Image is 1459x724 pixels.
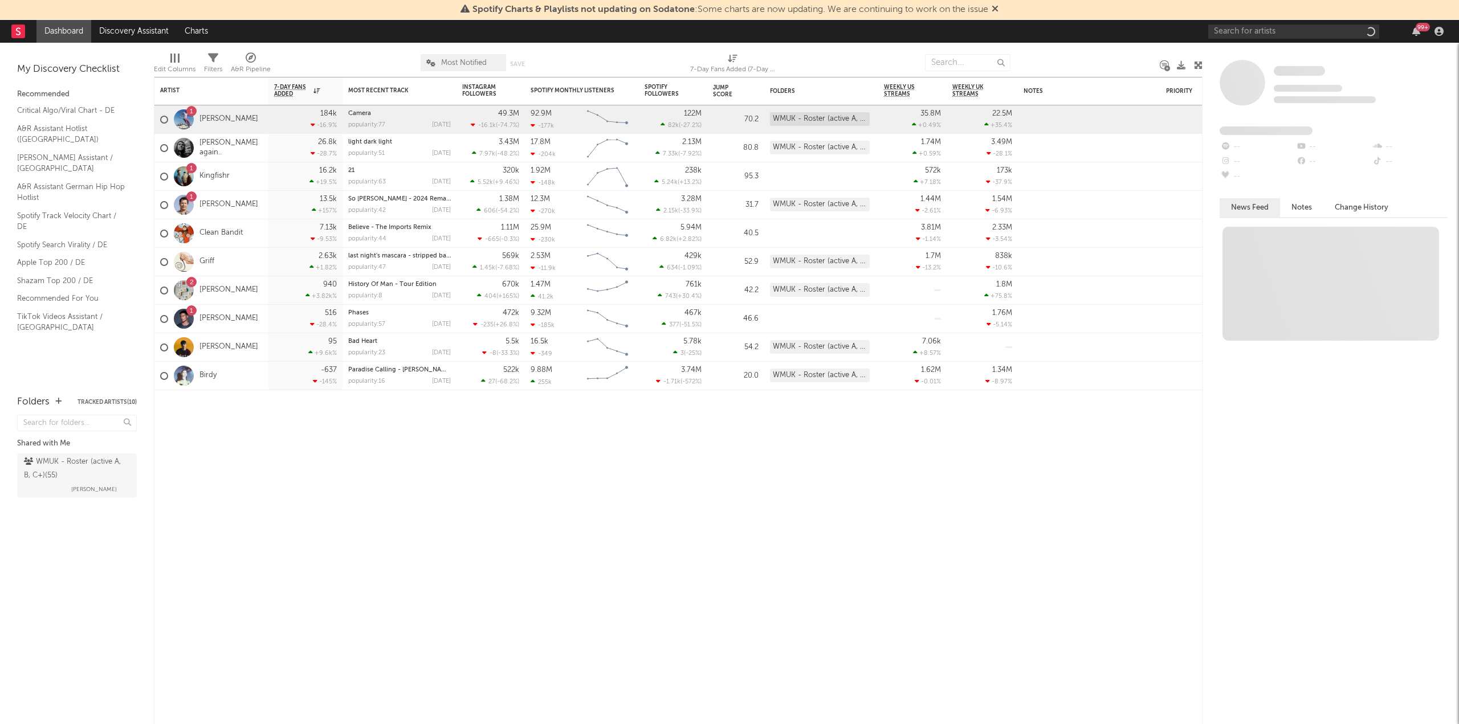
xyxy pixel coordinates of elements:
[432,378,451,385] div: [DATE]
[986,264,1012,271] div: -10.6 %
[770,369,870,382] div: WMUK - Roster (active A, B, C+) (55)
[986,235,1012,243] div: -3.54 %
[770,340,870,354] div: WMUK - Roster (active A, B, C+) (55)
[432,350,451,356] div: [DATE]
[665,293,676,300] span: 743
[682,379,700,385] span: -572 %
[1208,24,1379,39] input: Search for artists
[582,219,633,248] svg: Chart title
[305,292,337,300] div: +3.82k %
[1274,96,1376,103] span: 0 fans last week
[320,195,337,203] div: 13.5k
[17,292,125,305] a: Recommended For You
[78,399,137,405] button: Tracked Artists(10)
[992,110,1012,117] div: 22.5M
[199,138,263,158] a: [PERSON_NAME] again..
[531,309,551,317] div: 9.32M
[713,170,759,183] div: 95.3
[480,322,494,328] span: -235
[680,208,700,214] span: -33.9 %
[348,321,385,328] div: popularity: 57
[713,227,759,240] div: 40.5
[713,255,759,269] div: 52.9
[531,281,551,288] div: 1.47M
[348,281,451,288] div: History Of Man - Tour Edition
[17,152,125,175] a: [PERSON_NAME] Assistant / [GEOGRAPHIC_DATA]
[17,395,50,409] div: Folders
[310,321,337,328] div: -28.4 %
[502,281,519,288] div: 670k
[925,167,941,174] div: 572k
[1372,140,1448,154] div: --
[916,235,941,243] div: -1.14 %
[645,84,684,97] div: Spotify Followers
[17,181,125,204] a: A&R Assistant German Hip Hop Hotlist
[770,255,870,268] div: WMUK - Roster (active A, B, C+) (55)
[503,366,519,374] div: 522k
[884,84,924,97] span: Weekly US Streams
[488,379,495,385] span: 27
[482,349,519,357] div: ( )
[348,253,476,259] a: last night's mascara - stripped back version
[432,293,451,299] div: [DATE]
[498,110,519,117] div: 49.3M
[1274,66,1325,77] a: Some Artist
[348,196,451,202] div: So Long, Jimmy - 2024 Remaster
[653,235,702,243] div: ( )
[673,349,702,357] div: ( )
[531,321,555,329] div: -185k
[662,179,678,186] span: 5.24k
[531,87,616,94] div: Spotify Monthly Listeners
[668,122,679,129] span: 82k
[503,167,519,174] div: 320k
[679,179,700,186] span: +13.2 %
[531,110,552,117] div: 92.9M
[312,207,337,214] div: +157 %
[680,122,700,129] span: -27.2 %
[663,379,680,385] span: -1.71k
[992,224,1012,231] div: 2.33M
[662,321,702,328] div: ( )
[531,207,555,215] div: -270k
[531,378,552,386] div: 255k
[499,138,519,146] div: 3.43M
[921,138,941,146] div: 1.74M
[274,84,311,97] span: 7-Day Fans Added
[498,122,517,129] span: -74.7 %
[495,322,517,328] span: +26.8 %
[432,122,451,128] div: [DATE]
[319,252,337,260] div: 2.63k
[348,139,451,145] div: light dark light
[432,207,451,214] div: [DATE]
[678,293,700,300] span: +30.4 %
[231,48,271,81] div: A&R Pipeline
[713,113,759,126] div: 70.2
[311,121,337,129] div: -16.9 %
[323,281,337,288] div: 940
[713,369,759,383] div: 20.0
[680,151,700,157] span: -7.92 %
[680,224,702,231] div: 5.94M
[471,121,519,129] div: ( )
[328,338,337,345] div: 95
[17,415,137,431] input: Search for folders...
[713,341,759,354] div: 54.2
[348,310,451,316] div: Phases
[531,224,551,231] div: 25.9M
[204,63,222,76] div: Filters
[24,455,127,482] div: WMUK - Roster (active A, B, C+) ( 55 )
[681,195,702,203] div: 3.28M
[684,110,702,117] div: 122M
[510,61,525,67] button: Save
[921,366,941,374] div: 1.62M
[17,275,125,287] a: Shazam Top 200 / DE
[477,292,519,300] div: ( )
[582,333,633,362] svg: Chart title
[503,309,519,317] div: 472k
[713,284,759,297] div: 42.2
[667,265,678,271] span: 634
[478,235,519,243] div: ( )
[348,367,472,373] a: Paradise Calling - [PERSON_NAME] Remix
[531,252,551,260] div: 2.53M
[348,179,386,185] div: popularity: 63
